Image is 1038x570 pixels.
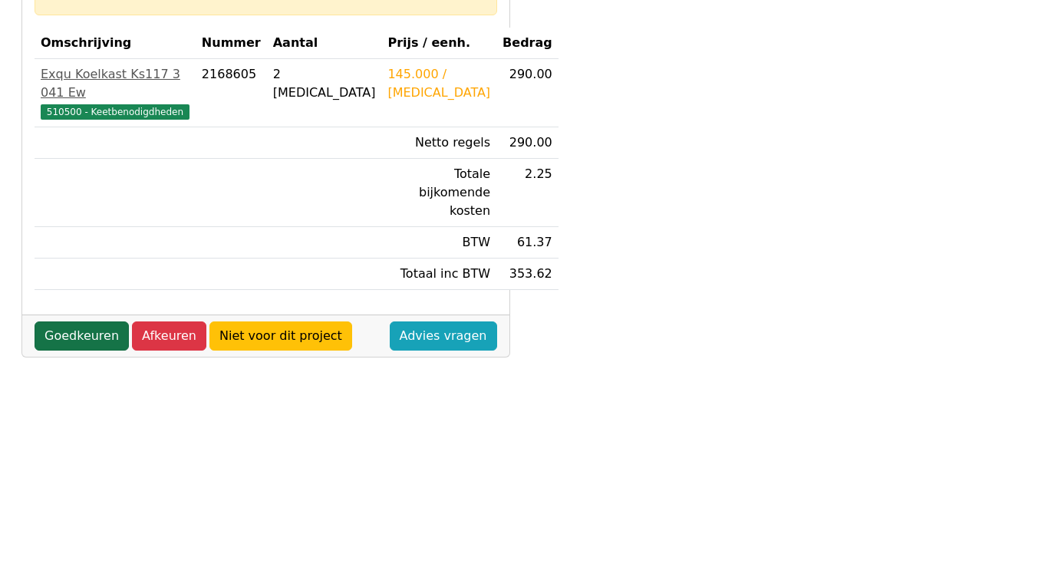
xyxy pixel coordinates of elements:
[196,28,267,59] th: Nummer
[209,321,352,351] a: Niet voor dit project
[35,28,196,59] th: Omschrijving
[496,28,559,59] th: Bedrag
[381,259,496,290] td: Totaal inc BTW
[273,65,376,102] div: 2 [MEDICAL_DATA]
[41,104,189,120] span: 510500 - Keetbenodigdheden
[496,159,559,227] td: 2.25
[41,65,189,102] div: Exqu Koelkast Ks117 3 041 Ew
[35,321,129,351] a: Goedkeuren
[381,127,496,159] td: Netto regels
[496,59,559,127] td: 290.00
[496,227,559,259] td: 61.37
[381,227,496,259] td: BTW
[196,59,267,127] td: 2168605
[390,321,497,351] a: Advies vragen
[381,159,496,227] td: Totale bijkomende kosten
[381,28,496,59] th: Prijs / eenh.
[387,65,490,102] div: 145.000 / [MEDICAL_DATA]
[496,259,559,290] td: 353.62
[41,65,189,120] a: Exqu Koelkast Ks117 3 041 Ew510500 - Keetbenodigdheden
[132,321,206,351] a: Afkeuren
[496,127,559,159] td: 290.00
[267,28,382,59] th: Aantal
